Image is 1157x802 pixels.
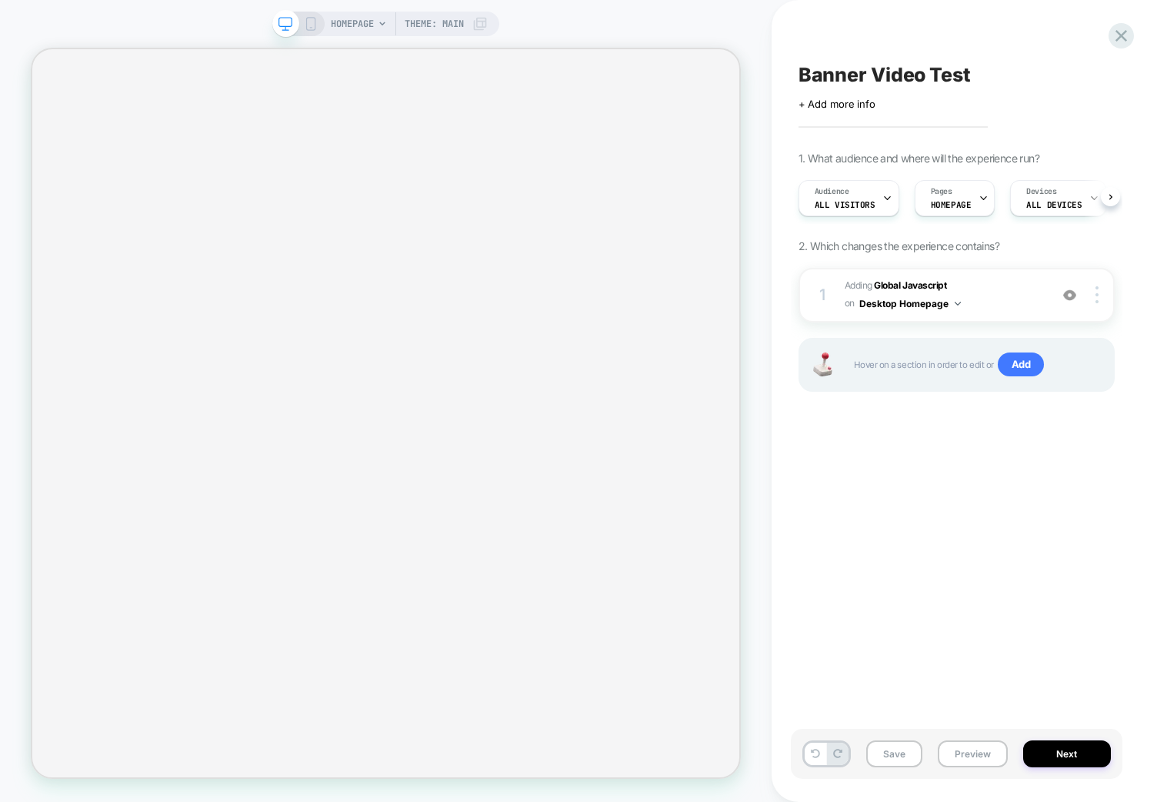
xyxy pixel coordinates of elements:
img: close [1095,286,1099,303]
span: HOMEPAGE [931,199,972,210]
button: Save [866,740,922,767]
img: crossed eye [1063,289,1076,302]
span: Adding [845,277,1042,313]
img: down arrow [955,302,961,306]
span: 2. Which changes the experience contains? [799,239,999,252]
button: Desktop Homepage [859,294,961,313]
span: HOMEPAGE [331,12,374,36]
b: Global Javascript [874,279,946,291]
span: Banner Video Test [799,63,971,86]
span: All Visitors [815,199,875,210]
button: Preview [938,740,1008,767]
span: Theme: MAIN [405,12,464,36]
span: Audience [815,186,849,197]
span: Devices [1026,186,1056,197]
span: Pages [931,186,952,197]
span: on [845,295,855,312]
span: Hover on a section in order to edit or [854,353,1098,377]
span: ALL DEVICES [1026,199,1082,210]
span: 1. What audience and where will the experience run? [799,152,1039,165]
img: Joystick [808,353,839,376]
span: Add [998,353,1045,377]
div: 1 [815,281,831,309]
span: + Add more info [799,98,875,110]
button: Next [1023,740,1111,767]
